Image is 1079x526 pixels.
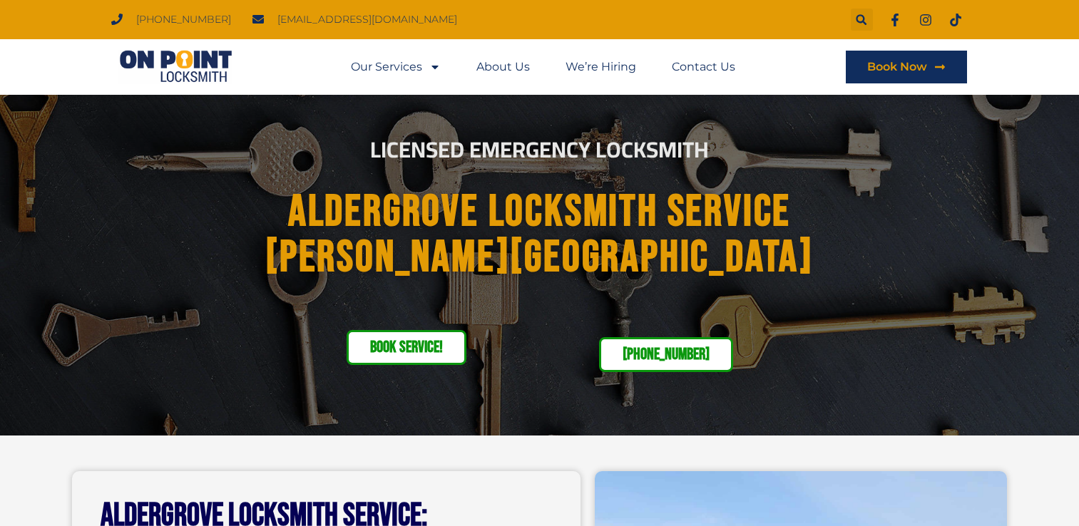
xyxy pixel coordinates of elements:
a: Contact Us [672,51,735,83]
a: About Us [476,51,530,83]
span: Book Now [867,61,927,73]
div: Search [851,9,873,31]
span: [PHONE_NUMBER] [623,346,710,363]
span: Book service! [370,339,443,356]
nav: Menu [351,51,735,83]
a: Book Now [846,51,967,83]
a: [PHONE_NUMBER] [599,337,733,372]
a: Book service! [347,330,466,365]
a: Our Services [351,51,441,83]
h1: Aldergrove Locksmith service [PERSON_NAME][GEOGRAPHIC_DATA] [155,190,924,281]
span: [EMAIL_ADDRESS][DOMAIN_NAME] [274,10,457,29]
h2: Licensed emergency Locksmith [145,139,934,161]
span: [PHONE_NUMBER] [133,10,231,29]
a: We’re Hiring [566,51,636,83]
